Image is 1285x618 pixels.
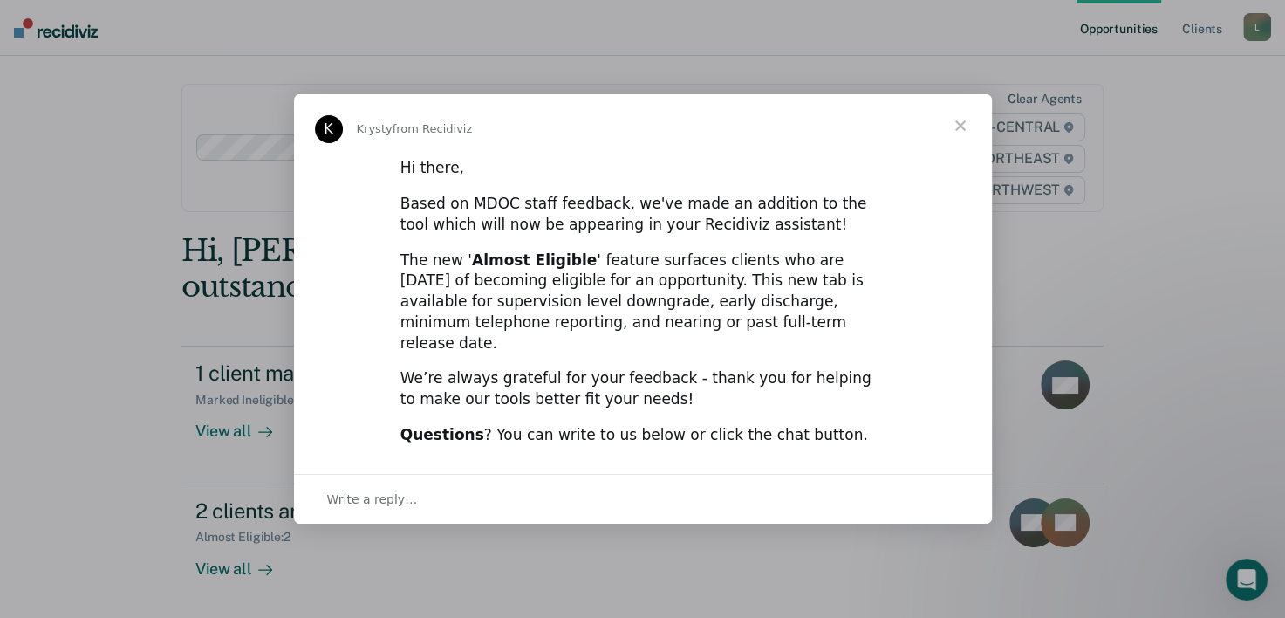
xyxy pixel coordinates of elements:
[357,122,393,135] span: Krysty
[400,158,885,179] div: Hi there,
[327,488,418,511] span: Write a reply…
[400,194,885,236] div: Based on MDOC staff feedback, we've made an addition to the tool which will now be appearing in y...
[472,251,597,269] b: Almost Eligible
[315,115,343,143] div: Profile image for Krysty
[294,474,992,524] div: Open conversation and reply
[929,94,992,157] span: Close
[400,368,885,410] div: We’re always grateful for your feedback - thank you for helping to make our tools better fit your...
[400,426,484,443] b: Questions
[393,122,473,135] span: from Recidiviz
[400,251,885,354] div: The new ' ' feature surfaces clients who are [DATE] of becoming eligible for an opportunity. This...
[400,425,885,446] div: ? You can write to us below or click the chat button.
